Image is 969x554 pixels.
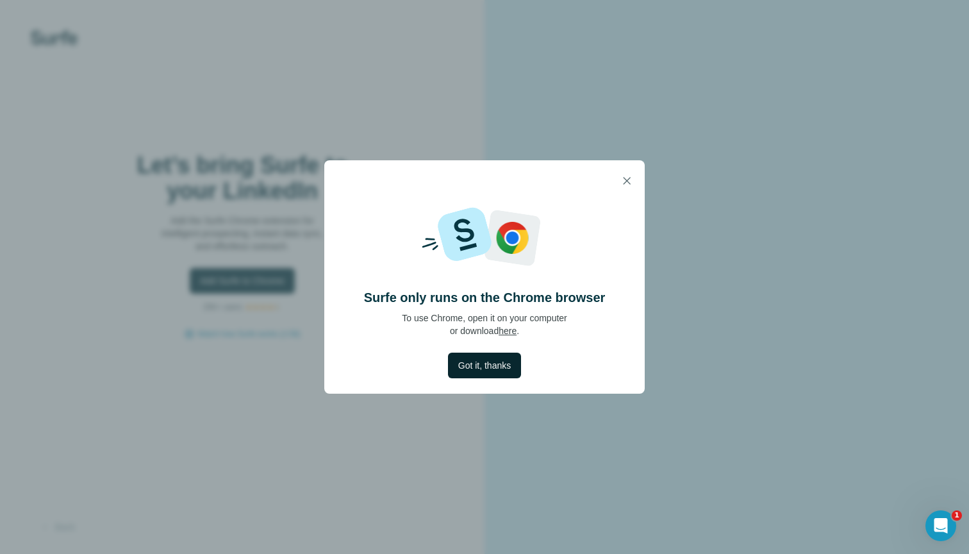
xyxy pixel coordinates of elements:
span: Got it, thanks [458,359,511,372]
a: here [499,326,517,336]
h4: Surfe only runs on the Chrome browser [364,289,606,306]
p: To use Chrome, open it on your computer or download . [402,312,567,337]
iframe: Intercom live chat [925,510,956,541]
span: 1 [952,510,962,521]
img: Surfe and Google logos [403,201,566,273]
button: Got it, thanks [448,353,521,378]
